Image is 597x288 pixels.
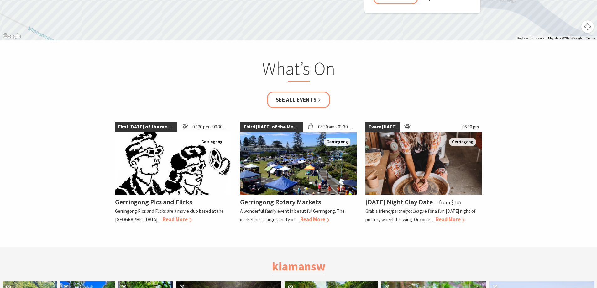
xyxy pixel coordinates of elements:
button: Map camera controls [581,20,594,33]
a: Open this area in Google Maps (opens a new window) [2,32,22,40]
span: Read More [300,216,329,223]
h4: [DATE] Night Clay Date [365,197,433,206]
p: A wonderful family event in beautiful Gerringong. The market has a large variety of… [240,208,345,223]
img: Photo shows female sitting at pottery wheel with hands on a ball of clay [365,132,482,195]
span: Gerringong [199,138,225,146]
span: Every [DATE] [365,122,400,132]
span: Read More [436,216,465,223]
h4: Gerringong Rotary Markets [240,197,321,206]
a: See all Events [267,92,330,108]
a: Every [DATE] 06:30 pm Photo shows female sitting at pottery wheel with hands on a ball of clay Ge... [365,122,482,224]
span: 07:20 pm - 09:30 pm [189,122,232,132]
span: Gerringong [324,138,350,146]
span: 08:30 am - 01:30 pm [315,122,357,132]
p: Gerringong Pics and Flicks are a movie club based at the [GEOGRAPHIC_DATA]… [115,208,224,223]
img: Christmas Market and Street Parade [240,132,357,195]
a: kiamansw [272,259,325,274]
span: ⁠— from $145 [434,199,461,206]
span: Read More [163,216,192,223]
h2: What’s On [176,58,422,82]
span: Gerringong [449,138,476,146]
h4: Gerringong Pics and Flicks [115,197,192,206]
img: Google [2,32,22,40]
button: Keyboard shortcuts [517,36,544,40]
span: Map data ©2025 Google [548,36,582,40]
a: First [DATE] of the month 07:20 pm - 09:30 pm Gerringong Gerringong Pics and Flicks Gerringong Pi... [115,122,232,224]
span: 06:30 pm [459,122,482,132]
span: Third [DATE] of the Month [240,122,303,132]
a: Terms (opens in new tab) [586,36,595,40]
span: First [DATE] of the month [115,122,178,132]
p: Grab a friend/partner/colleague for a fun [DATE] night of pottery wheel throwing. Or come… [365,208,476,223]
a: Third [DATE] of the Month 08:30 am - 01:30 pm Christmas Market and Street Parade Gerringong Gerri... [240,122,357,224]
